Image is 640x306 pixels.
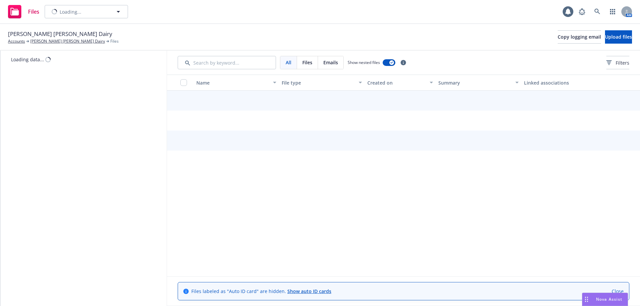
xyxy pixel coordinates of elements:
a: Files [5,2,42,21]
span: Show nested files [348,60,380,65]
span: Loading... [60,8,81,15]
span: Upload files [605,34,632,40]
span: [PERSON_NAME] [PERSON_NAME] Dairy [8,30,112,38]
span: All [286,59,291,66]
button: Filters [606,56,629,69]
a: Show auto ID cards [287,288,331,294]
div: Summary [438,79,511,86]
span: Nova Assist [596,296,622,302]
div: Created on [367,79,426,86]
span: Filters [616,59,629,66]
div: Loading data... [11,56,44,63]
button: Linked associations [521,75,607,91]
button: Created on [365,75,436,91]
button: Upload files [605,30,632,44]
div: Drag to move [582,293,591,306]
button: Nova Assist [582,293,628,306]
button: Name [194,75,279,91]
input: Select all [180,79,187,86]
a: Report a Bug [575,5,589,18]
span: Files labeled as "Auto ID card" are hidden. [191,288,331,295]
span: Filters [606,59,629,66]
button: File type [279,75,364,91]
a: Close [612,288,624,295]
span: Copy logging email [558,34,601,40]
a: Accounts [8,38,25,44]
div: Name [196,79,269,86]
button: Summary [436,75,521,91]
span: Files [302,59,312,66]
a: Switch app [606,5,619,18]
span: Files [28,9,39,14]
span: Files [110,38,119,44]
a: [PERSON_NAME] [PERSON_NAME] Dairy [30,38,105,44]
div: File type [282,79,354,86]
input: Search by keyword... [178,56,276,69]
button: Copy logging email [558,30,601,44]
button: Loading... [45,5,128,18]
a: Search [591,5,604,18]
div: Linked associations [524,79,604,86]
span: Emails [323,59,338,66]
